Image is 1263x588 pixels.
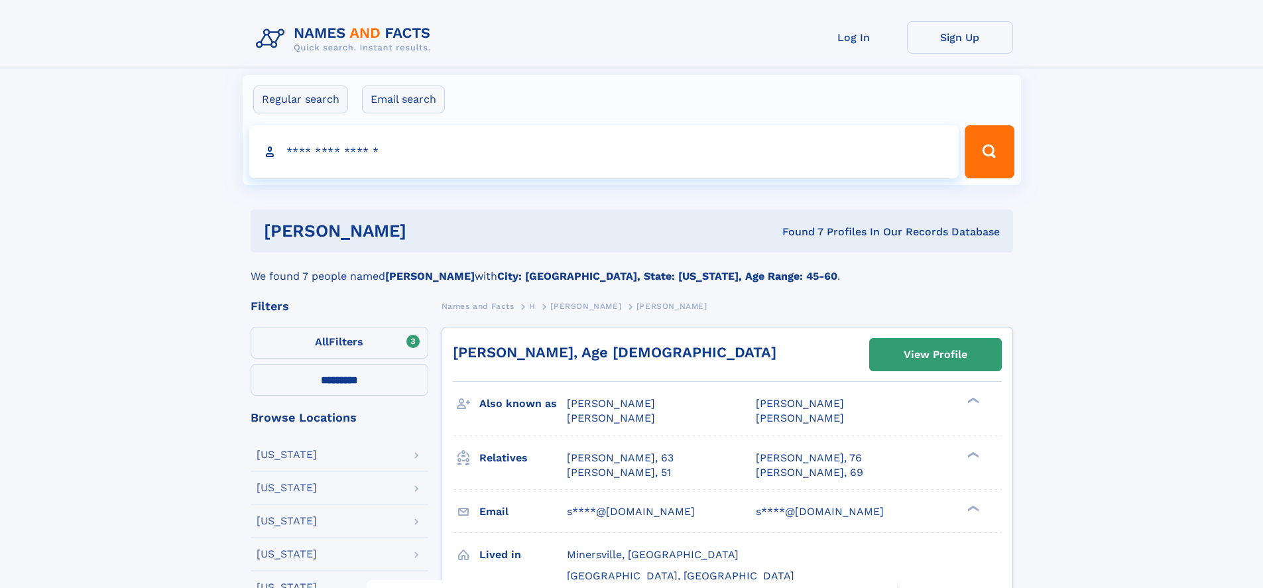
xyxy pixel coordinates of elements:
[964,396,980,405] div: ❯
[385,270,475,282] b: [PERSON_NAME]
[257,483,317,493] div: [US_STATE]
[801,21,907,54] a: Log In
[249,125,959,178] input: search input
[251,253,1013,284] div: We found 7 people named with .
[964,504,980,512] div: ❯
[550,302,621,311] span: [PERSON_NAME]
[257,549,317,559] div: [US_STATE]
[253,86,348,113] label: Regular search
[870,339,1001,371] a: View Profile
[756,412,844,424] span: [PERSON_NAME]
[904,339,967,370] div: View Profile
[594,225,1000,239] div: Found 7 Profiles In Our Records Database
[251,412,428,424] div: Browse Locations
[453,344,776,361] a: [PERSON_NAME], Age [DEMOGRAPHIC_DATA]
[257,516,317,526] div: [US_STATE]
[756,451,862,465] a: [PERSON_NAME], 76
[251,21,442,57] img: Logo Names and Facts
[264,223,595,239] h1: [PERSON_NAME]
[479,500,567,523] h3: Email
[497,270,837,282] b: City: [GEOGRAPHIC_DATA], State: [US_STATE], Age Range: 45-60
[567,412,655,424] span: [PERSON_NAME]
[756,397,844,410] span: [PERSON_NAME]
[907,21,1013,54] a: Sign Up
[251,300,428,312] div: Filters
[251,327,428,359] label: Filters
[550,298,621,314] a: [PERSON_NAME]
[567,569,794,582] span: [GEOGRAPHIC_DATA], [GEOGRAPHIC_DATA]
[529,298,536,314] a: H
[636,302,707,311] span: [PERSON_NAME]
[964,450,980,459] div: ❯
[479,392,567,415] h3: Also known as
[756,465,863,480] a: [PERSON_NAME], 69
[362,86,445,113] label: Email search
[567,451,674,465] a: [PERSON_NAME], 63
[442,298,514,314] a: Names and Facts
[567,548,739,561] span: Minersville, [GEOGRAPHIC_DATA]
[315,335,329,348] span: All
[567,465,671,480] a: [PERSON_NAME], 51
[567,397,655,410] span: [PERSON_NAME]
[479,544,567,566] h3: Lived in
[965,125,1014,178] button: Search Button
[479,447,567,469] h3: Relatives
[257,449,317,460] div: [US_STATE]
[529,302,536,311] span: H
